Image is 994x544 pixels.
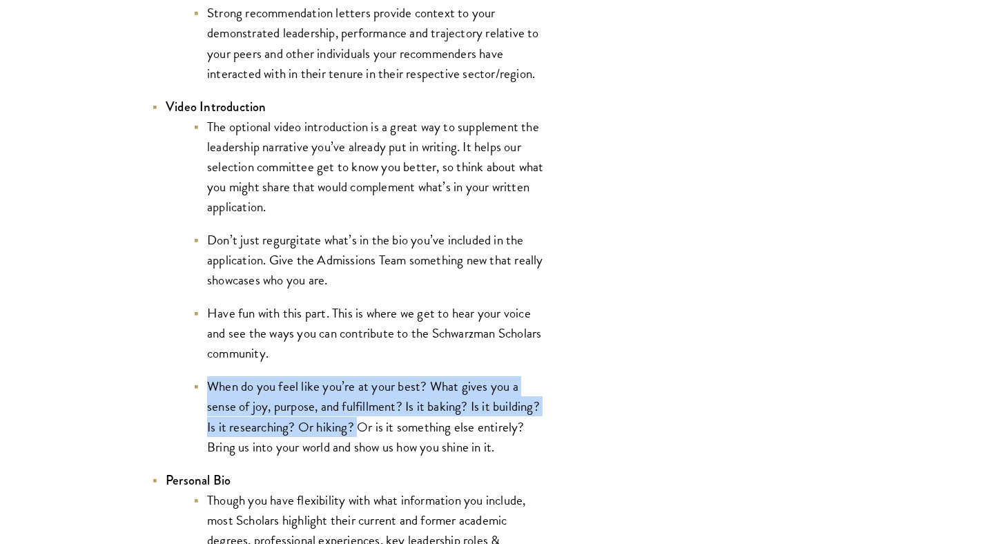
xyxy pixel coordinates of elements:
strong: Personal Bio [166,471,231,489]
li: Have fun with this part. This is where we get to hear your voice and see the ways you can contrib... [193,303,545,363]
li: Don’t just regurgitate what’s in the bio you’ve included in the application. Give the Admissions ... [193,230,545,290]
li: The optional video introduction is a great way to supplement the leadership narrative you’ve alre... [193,117,545,217]
li: When do you feel like you’re at your best? What gives you a sense of joy, purpose, and fulfillmen... [193,376,545,456]
li: Strong recommendation letters provide context to your demonstrated leadership, performance and tr... [193,3,545,83]
strong: Video Introduction [166,97,266,116]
